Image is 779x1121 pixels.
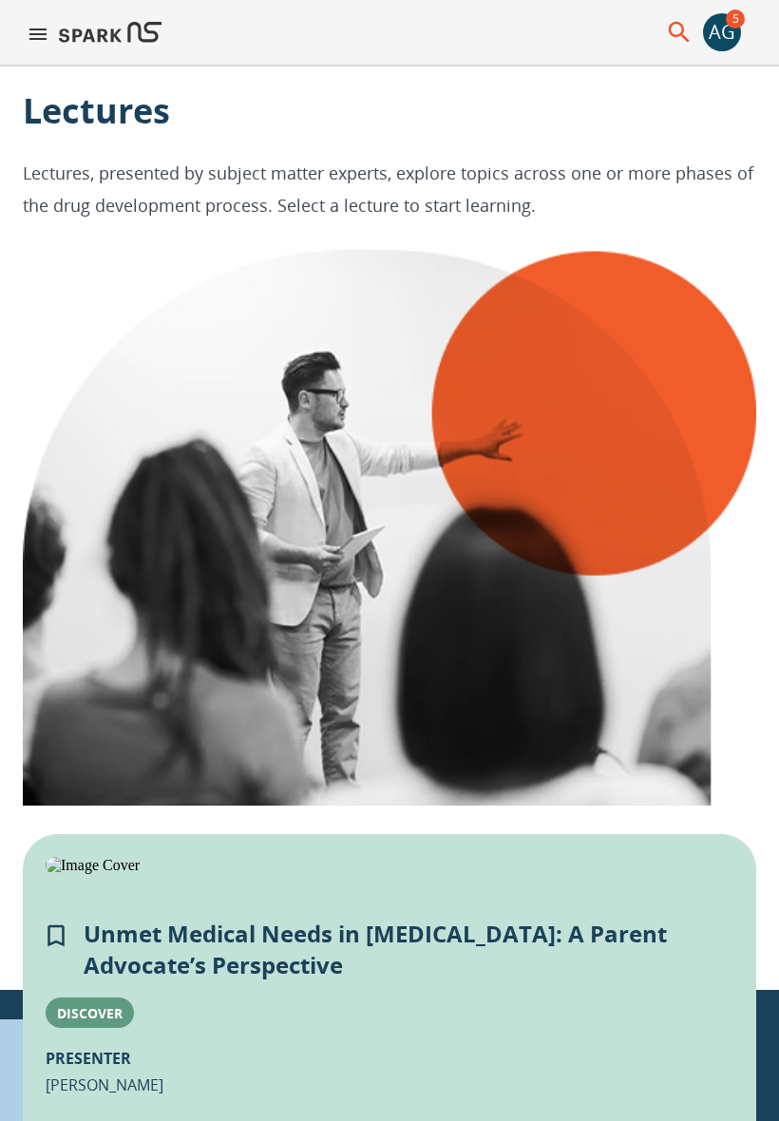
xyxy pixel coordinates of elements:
[665,18,693,47] button: menu
[46,1045,163,1098] p: [PERSON_NAME]
[703,13,741,51] button: account of current user
[726,9,745,28] span: 5
[59,9,161,55] img: Logo of SPARK at Stanford
[46,1004,134,1022] span: Discover
[84,918,733,980] p: Unmet Medical Needs in [MEDICAL_DATA]: A Parent Advocate’s Perspective
[23,87,756,134] p: Lectures
[46,1048,131,1069] b: PRESENTER
[27,23,49,51] button: menu
[42,921,70,950] svg: Add to My Learning
[46,857,733,874] img: Image Cover
[23,157,756,221] p: Lectures, presented by subject matter experts, explore topics across one or more phases of the dr...
[703,13,741,51] div: AG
